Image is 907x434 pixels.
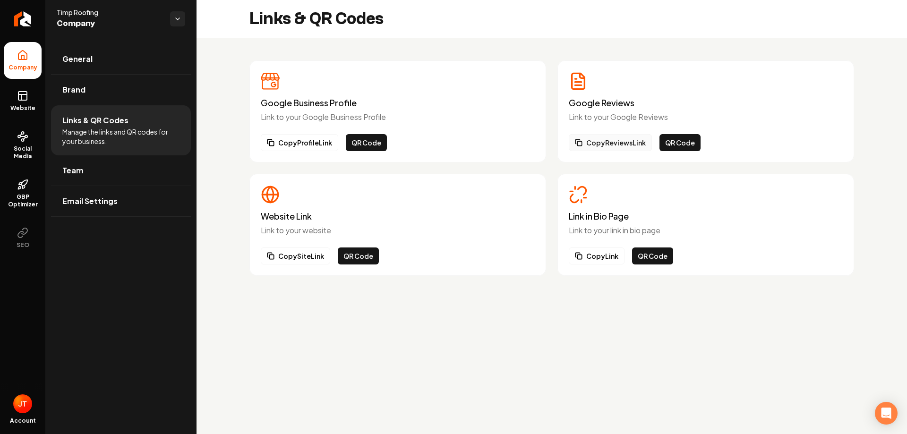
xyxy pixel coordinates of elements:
span: Website [7,104,39,112]
button: CopyReviewsLink [569,134,652,151]
button: CopyProfileLink [261,134,338,151]
p: Link to your Google Business Profile [261,111,535,123]
a: General [51,44,191,74]
p: Link to your website [261,225,535,236]
span: Social Media [4,145,42,160]
button: Open user button [13,394,32,413]
img: Rebolt Logo [14,11,32,26]
button: QR Code [632,247,673,264]
button: CopyLink [569,247,625,264]
a: Email Settings [51,186,191,216]
span: Company [5,64,41,71]
button: QR Code [659,134,701,151]
a: Social Media [4,123,42,168]
span: Brand [62,84,86,95]
img: Josh Tuatianu [13,394,32,413]
span: SEO [13,241,33,249]
span: Account [10,417,36,425]
a: Brand [51,75,191,105]
button: CopySiteLink [261,247,330,264]
span: Links & QR Codes [62,115,128,126]
h3: Google Business Profile [261,98,535,108]
h2: Links & QR Codes [249,9,384,28]
h3: Link in Bio Page [569,212,843,221]
h3: Google Reviews [569,98,843,108]
span: Manage the links and QR codes for your business. [62,127,180,146]
span: Timp Roofing [57,8,163,17]
a: Team [51,155,191,186]
a: GBP Optimizer [4,171,42,216]
span: Email Settings [62,196,118,207]
a: Website [4,83,42,119]
span: General [62,53,93,65]
p: Link to your link in bio page [569,225,843,236]
span: Team [62,165,84,176]
button: SEO [4,220,42,256]
p: Link to your Google Reviews [569,111,843,123]
span: Company [57,17,163,30]
button: QR Code [346,134,387,151]
div: Open Intercom Messenger [875,402,898,425]
button: QR Code [338,247,379,264]
h3: Website Link [261,212,535,221]
span: GBP Optimizer [4,193,42,208]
